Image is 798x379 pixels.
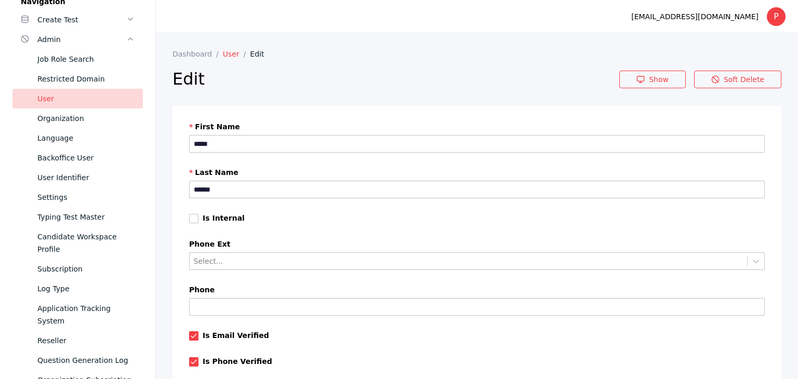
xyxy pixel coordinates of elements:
div: Organization [37,112,135,125]
div: Reseller [37,334,135,347]
div: Log Type [37,282,135,295]
a: Question Generation Log [12,350,143,370]
label: Phone [189,286,765,294]
a: Edit [250,50,272,58]
a: Backoffice User [12,148,143,168]
a: Subscription [12,259,143,279]
a: Reseller [12,331,143,350]
a: Dashboard [172,50,223,58]
div: Language [37,132,135,144]
label: Is Phone Verified [203,357,272,366]
a: User [12,89,143,109]
div: Application Tracking System [37,302,135,327]
div: P [767,7,786,26]
div: Subscription [37,263,135,275]
label: Is Internal [203,214,245,222]
div: Question Generation Log [37,354,135,367]
div: [EMAIL_ADDRESS][DOMAIN_NAME] [631,10,759,23]
a: Restricted Domain [12,69,143,89]
label: Is Email Verified [203,331,269,340]
a: Language [12,128,143,148]
div: Backoffice User [37,152,135,164]
a: Soft Delete [694,71,781,88]
a: User [223,50,250,58]
div: Job Role Search [37,53,135,65]
a: Application Tracking System [12,299,143,331]
div: Restricted Domain [37,73,135,85]
a: Settings [12,187,143,207]
div: Candidate Workspace Profile [37,231,135,255]
a: User Identifier [12,168,143,187]
div: Create Test [37,13,126,26]
label: Last Name [189,168,765,177]
div: Admin [37,33,126,46]
div: User [37,92,135,105]
div: Typing Test Master [37,211,135,223]
h2: Edit [172,69,619,89]
label: Phone Ext [189,240,765,248]
a: Organization [12,109,143,128]
a: Job Role Search [12,49,143,69]
div: Settings [37,191,135,204]
label: First Name [189,123,765,131]
a: Log Type [12,279,143,299]
a: Typing Test Master [12,207,143,227]
div: User Identifier [37,171,135,184]
a: Candidate Workspace Profile [12,227,143,259]
a: Show [619,71,686,88]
